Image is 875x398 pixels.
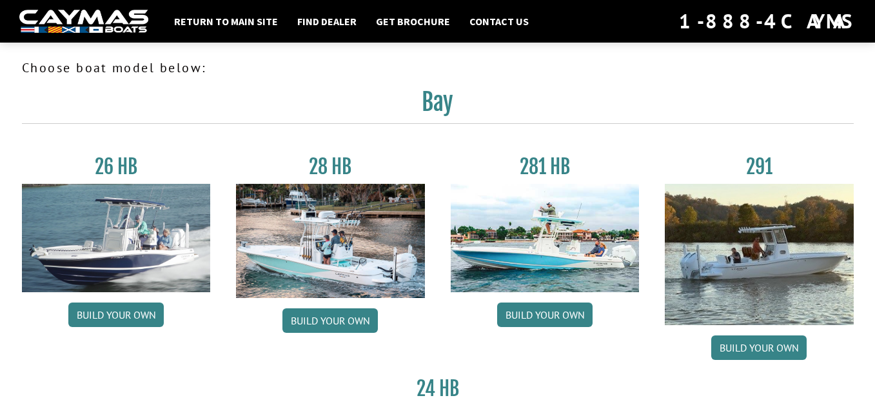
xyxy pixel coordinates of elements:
[22,184,211,292] img: 26_new_photo_resized.jpg
[679,7,856,35] div: 1-888-4CAYMAS
[291,13,363,30] a: Find Dealer
[22,88,854,124] h2: Bay
[22,155,211,179] h3: 26 HB
[665,155,854,179] h3: 291
[665,184,854,325] img: 291_Thumbnail.jpg
[168,13,284,30] a: Return to main site
[22,58,854,77] p: Choose boat model below:
[236,155,425,179] h3: 28 HB
[282,308,378,333] a: Build your own
[711,335,807,360] a: Build your own
[19,10,148,34] img: white-logo-c9c8dbefe5ff5ceceb0f0178aa75bf4bb51f6bca0971e226c86eb53dfe498488.png
[369,13,457,30] a: Get Brochure
[236,184,425,298] img: 28_hb_thumbnail_for_caymas_connect.jpg
[68,303,164,327] a: Build your own
[451,184,640,292] img: 28-hb-twin.jpg
[463,13,535,30] a: Contact Us
[451,155,640,179] h3: 281 HB
[497,303,593,327] a: Build your own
